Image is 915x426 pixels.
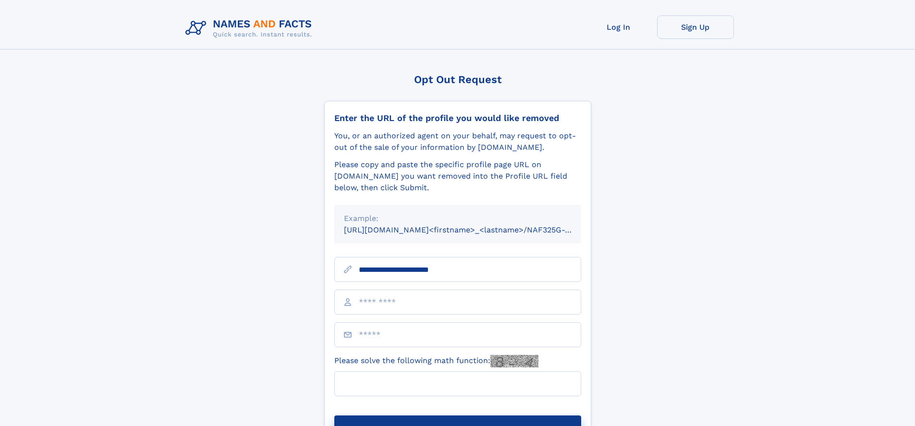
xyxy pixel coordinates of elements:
a: Log In [580,15,657,39]
div: Please copy and paste the specific profile page URL on [DOMAIN_NAME] you want removed into the Pr... [334,159,581,194]
div: Opt Out Request [324,73,591,85]
a: Sign Up [657,15,734,39]
div: Example: [344,213,572,224]
small: [URL][DOMAIN_NAME]<firstname>_<lastname>/NAF325G-xxxxxxxx [344,225,599,234]
label: Please solve the following math function: [334,355,538,367]
img: Logo Names and Facts [182,15,320,41]
div: You, or an authorized agent on your behalf, may request to opt-out of the sale of your informatio... [334,130,581,153]
div: Enter the URL of the profile you would like removed [334,113,581,123]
